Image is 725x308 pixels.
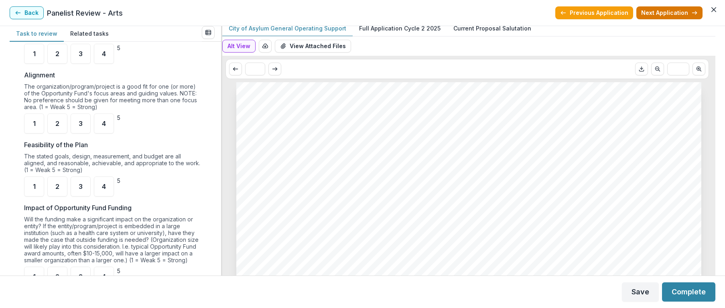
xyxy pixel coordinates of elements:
[55,274,59,280] span: 2
[79,183,83,190] span: 3
[635,63,648,75] button: Download PDF
[264,153,627,168] span: [GEOGRAPHIC_DATA] [GEOGRAPHIC_DATA]
[33,274,36,280] span: 1
[275,40,351,53] button: View Attached Files
[264,192,425,205] span: General Operating Support
[324,245,353,254] span: [DATE]
[555,6,633,19] button: Previous Application
[268,63,281,75] button: Scroll to next page
[47,8,123,18] p: Panelist Review - Arts
[33,51,36,57] span: 1
[79,274,83,280] span: 3
[328,233,358,242] span: [DATE]
[24,216,202,267] div: Will the funding make a significant impact on the organization or entity? If the entity/program/p...
[361,257,374,267] span: 0.0
[55,183,59,190] span: 2
[622,282,659,302] button: Save
[229,63,242,75] button: Scroll to previous page
[222,40,256,53] button: Alt View
[24,83,202,113] div: The organization/program/project is a good fit for one (or more) of the Opportunity Fund's focus ...
[33,120,36,127] span: 1
[264,256,358,267] span: Awarded Amount:
[102,51,106,57] span: 4
[117,45,120,51] span: 5
[10,26,64,42] button: Task to review
[707,3,720,16] button: Close
[79,51,83,57] span: 3
[264,231,325,242] span: Grant Start:
[117,114,120,121] span: 5
[24,70,55,80] p: Alignment
[55,51,59,57] span: 2
[55,120,59,127] span: 2
[79,120,83,127] span: 3
[117,177,120,184] span: 5
[10,6,44,19] button: Back
[693,63,705,75] button: Scroll to next page
[117,267,120,274] span: 5
[102,183,106,190] span: 4
[102,274,106,280] span: 4
[24,203,132,213] p: Impact of Opportunity Fund Funding
[24,153,202,176] div: The stated goals, design, measurement, and budget are all aligned, and reasonable, achievable, an...
[202,26,215,39] button: View all reviews
[636,6,703,19] button: Next Application
[264,244,321,255] span: Grant End:
[102,120,106,127] span: 4
[264,269,348,280] span: Submitted Date:
[264,219,344,230] span: Nonprofit DBA:
[351,270,381,280] span: [DATE]
[229,24,346,32] p: City of Asylum General Operating Support
[651,63,664,75] button: Scroll to previous page
[662,282,715,302] button: Complete
[64,26,115,42] button: Related tasks
[33,183,36,190] span: 1
[359,24,441,32] p: Full Application Cycle 2 2025
[453,24,531,32] p: Current Proposal Salutation
[24,140,88,150] p: Feasibility of the Plan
